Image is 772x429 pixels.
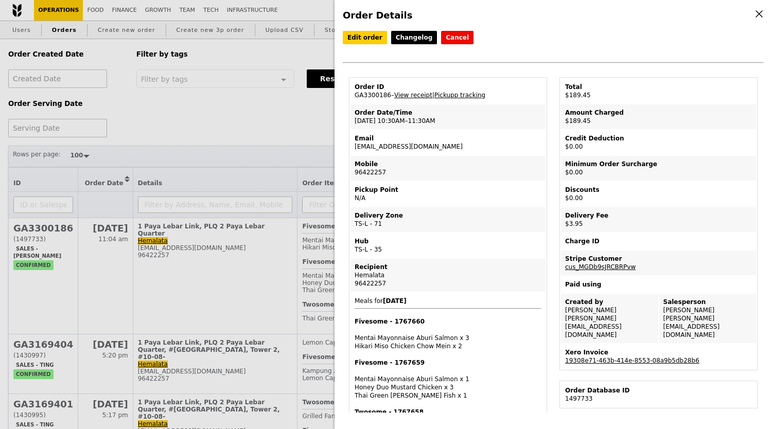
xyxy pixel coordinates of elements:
td: GA3300186 [350,79,546,103]
div: Total [565,83,752,91]
td: $0.00 [561,156,756,181]
a: cus_MGDb9sJRCBRPvw [565,263,636,271]
td: [PERSON_NAME] [PERSON_NAME][EMAIL_ADDRESS][DOMAIN_NAME] [561,294,658,343]
div: Recipient [355,263,541,271]
td: $189.45 [561,104,756,129]
td: [EMAIL_ADDRESS][DOMAIN_NAME] [350,130,546,155]
div: Mobile [355,160,541,168]
div: Credit Deduction [565,134,752,142]
td: $0.00 [561,182,756,206]
div: 96422257 [355,279,541,288]
td: $3.95 [561,207,756,232]
div: Mentai Mayonnaise Aburi Salmon x 3 Hikari Miso Chicken Chow Mein x 2 [355,317,541,350]
button: Cancel [441,31,473,44]
div: Paid using [565,280,752,289]
td: 96422257 [350,156,546,181]
td: $189.45 [561,79,756,103]
a: Pickupp tracking [434,92,485,99]
b: [DATE] [383,297,407,305]
td: TS-L - 71 [350,207,546,232]
a: Changelog [391,31,437,44]
div: Delivery Zone [355,211,541,220]
div: Order ID [355,83,541,91]
td: [PERSON_NAME] [PERSON_NAME][EMAIL_ADDRESS][DOMAIN_NAME] [659,294,757,343]
span: – [391,92,394,99]
td: 1497733 [561,382,756,407]
a: View receipt [394,92,432,99]
div: Salesperson [663,298,752,306]
h4: Twosome - 1767658 [355,408,541,416]
div: Delivery Fee [565,211,752,220]
div: Email [355,134,541,142]
div: Amount Charged [565,109,752,117]
span: Order Details [343,10,412,21]
h4: Fivesome - 1767659 [355,359,541,367]
div: Discounts [565,186,752,194]
a: 19308e71-463b-414e-8553-08a9b5db28b6 [565,357,699,364]
span: | [432,92,485,99]
td: N/A [350,182,546,206]
div: Minimum Order Surcharge [565,160,752,168]
a: Edit order [343,31,387,44]
td: TS-L - 35 [350,233,546,258]
div: Pickup Point [355,186,541,194]
h4: Fivesome - 1767660 [355,317,541,326]
div: Stripe Customer [565,255,752,263]
div: Created by [565,298,654,306]
div: Xero Invoice [565,348,752,356]
td: [DATE] 10:30AM–11:30AM [350,104,546,129]
div: Charge ID [565,237,752,245]
div: Order Database ID [565,386,752,395]
td: $0.00 [561,130,756,155]
div: Order Date/Time [355,109,541,117]
div: Hub [355,237,541,245]
div: Hemalata [355,271,541,279]
div: Mentai Mayonnaise Aburi Salmon x 1 Honey Duo Mustard Chicken x 3 Thai Green [PERSON_NAME] Fish x 1 [355,359,541,400]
